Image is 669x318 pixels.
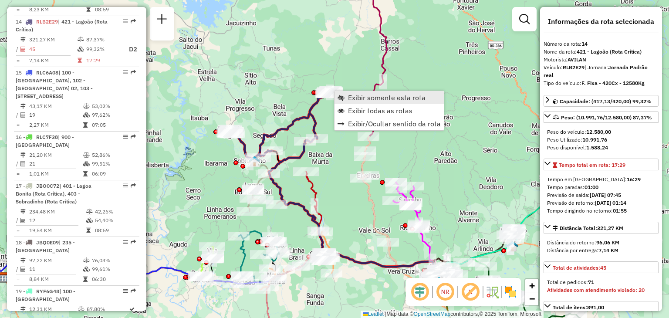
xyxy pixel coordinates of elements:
[20,152,26,158] i: Distância Total
[131,134,136,139] em: Rota exportada
[544,159,659,170] a: Tempo total em rota: 17:29
[363,311,384,317] a: Leaflet
[553,304,604,311] div: Total de itens:
[29,169,83,178] td: 1,01 KM
[91,102,135,111] td: 53,02%
[95,207,136,216] td: 42,26%
[547,207,655,215] div: Tempo dirigindo no retorno:
[36,183,59,189] span: JBO0C72
[249,156,260,167] img: Sobradinho
[433,276,445,288] img: Santa Cruz FAD
[595,200,626,206] strong: [DATE] 01:14
[16,134,74,148] span: | 900 - [GEOGRAPHIC_DATA]
[16,69,93,99] span: 15 -
[547,191,655,199] div: Previsão de saída:
[414,311,451,317] a: OpenStreetMap
[16,121,20,129] td: =
[544,95,659,107] a: Capacidade: (417,13/420,00) 99,32%
[544,301,659,313] a: Total de itens:891,00
[123,288,128,294] em: Opções
[385,311,386,317] span: |
[547,144,655,152] div: Peso disponível:
[123,183,128,188] em: Opções
[83,112,90,118] i: % de utilização da cubagem
[131,70,136,75] em: Rota exportada
[91,169,135,178] td: 06:09
[529,280,535,291] span: +
[16,239,75,254] span: 18 -
[95,216,136,225] td: 54,40%
[123,240,128,245] em: Opções
[83,152,90,158] i: % de utilização do peso
[544,261,659,273] a: Total de atividades:45
[29,111,83,119] td: 19
[36,239,59,246] span: JBQ0E09
[525,292,538,305] a: Zoom out
[16,265,20,274] td: /
[20,209,26,214] i: Distância Total
[83,267,90,272] i: % de utilização da cubagem
[91,256,135,265] td: 76,03%
[36,288,59,294] span: RYF6G48
[544,235,659,258] div: Distância Total:321,27 KM
[16,183,91,205] span: 17 -
[83,161,90,166] i: % de utilização da cubagem
[586,129,611,135] strong: 12.580,00
[544,56,659,64] div: Motorista:
[627,176,641,183] strong: 16:29
[131,240,136,245] em: Rota exportada
[590,192,621,198] strong: [DATE] 07:45
[16,226,20,235] td: =
[547,136,655,144] div: Peso Utilizado:
[86,209,93,214] i: % de utilização do peso
[95,5,136,14] td: 08:59
[16,56,20,65] td: =
[334,104,444,117] li: Exibir todas as rotas
[547,287,645,293] strong: Atividades com atendimento violado: 20
[16,44,20,55] td: /
[460,281,481,302] span: Exibir rótulo
[131,183,136,188] em: Rota exportada
[16,69,93,99] span: | 100 - [GEOGRAPHIC_DATA], 102 - [GEOGRAPHIC_DATA] 02, 103 - [STREET_ADDRESS]
[597,225,623,231] span: 321,27 KM
[16,134,74,148] span: 16 -
[581,41,588,47] strong: 14
[544,275,659,298] div: Total de atividades:45
[544,125,659,155] div: Peso: (10.991,76/12.580,00) 87,37%
[334,91,444,104] li: Exibir somente esta rota
[29,35,77,44] td: 321,27 KM
[544,17,659,26] h4: Informações da rota selecionada
[78,47,84,52] i: % de utilização da cubagem
[553,224,623,232] div: Distância Total:
[16,5,20,14] td: =
[409,281,430,302] span: Ocultar deslocamento
[547,199,655,207] div: Previsão de retorno:
[485,285,499,299] img: Fluxo de ruas
[83,104,90,109] i: % de utilização do peso
[544,40,659,48] div: Número da rota:
[16,159,20,168] td: /
[29,256,83,265] td: 97,22 KM
[29,207,86,216] td: 234,48 KM
[547,183,655,191] div: Tempo paradas:
[83,277,88,282] i: Tempo total em rota
[577,48,642,55] strong: 421 - Lagoão (Rota Crítica)
[544,79,659,87] div: Tipo do veículo:
[86,44,121,55] td: 99,32%
[153,10,171,30] a: Nova sessão e pesquisa
[544,222,659,233] a: Distância Total:321,27 KM
[16,183,91,205] span: | 401 - Lagoa Bonita (Rota Crítica), 403 - Sobradinho (Rota Crítica)
[20,307,26,312] i: Distância Total
[86,228,91,233] i: Tempo total em rota
[29,5,86,14] td: 8,23 KM
[613,207,627,214] strong: 01:55
[553,264,606,271] span: Total de atividades:
[16,169,20,178] td: =
[91,111,135,119] td: 97,62%
[547,129,611,135] span: Peso do veículo:
[123,70,128,75] em: Opções
[29,44,77,55] td: 45
[131,288,136,294] em: Rota exportada
[29,56,77,65] td: 7,14 KM
[86,35,121,44] td: 87,37%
